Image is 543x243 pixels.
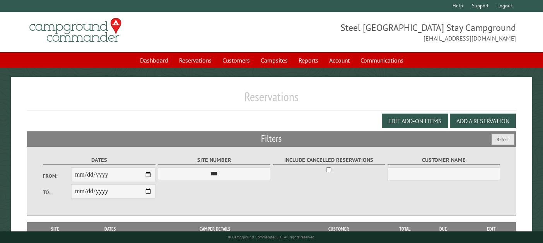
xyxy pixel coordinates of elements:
[218,53,254,68] a: Customers
[271,21,516,43] span: Steel [GEOGRAPHIC_DATA] Stay Campground [EMAIL_ADDRESS][DOMAIN_NAME]
[27,15,124,45] img: Campground Commander
[27,131,516,146] h2: Filters
[324,53,354,68] a: Account
[420,222,466,236] th: Due
[356,53,408,68] a: Communications
[294,53,323,68] a: Reports
[43,156,155,165] label: Dates
[31,222,79,236] th: Site
[158,156,270,165] label: Site Number
[466,222,516,236] th: Edit
[288,222,389,236] th: Customer
[174,53,216,68] a: Reservations
[135,53,173,68] a: Dashboard
[389,222,420,236] th: Total
[228,235,315,240] small: © Campground Commander LLC. All rights reserved.
[450,114,516,128] button: Add a Reservation
[256,53,292,68] a: Campsites
[43,189,71,196] label: To:
[492,134,514,145] button: Reset
[27,89,516,110] h1: Reservations
[388,156,500,165] label: Customer Name
[273,156,385,165] label: Include Cancelled Reservations
[43,172,71,180] label: From:
[142,222,288,236] th: Camper Details
[382,114,448,128] button: Edit Add-on Items
[79,222,142,236] th: Dates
